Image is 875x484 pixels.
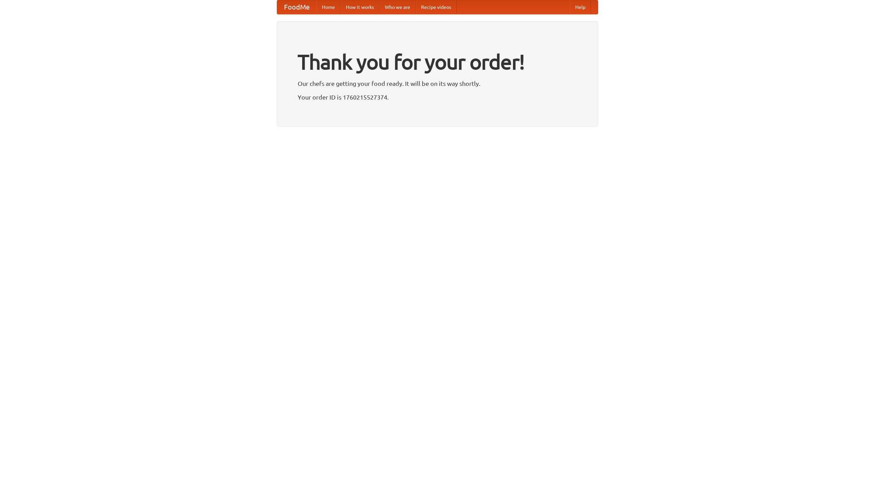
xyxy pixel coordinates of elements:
p: Our chefs are getting your food ready. It will be on its way shortly. [298,78,577,89]
a: Home [317,0,340,14]
p: Your order ID is 1760215527374. [298,92,577,102]
a: FoodMe [277,0,317,14]
a: Who we are [379,0,416,14]
h1: Thank you for your order! [298,45,577,78]
a: Recipe videos [416,0,457,14]
a: How it works [340,0,379,14]
a: Help [570,0,591,14]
